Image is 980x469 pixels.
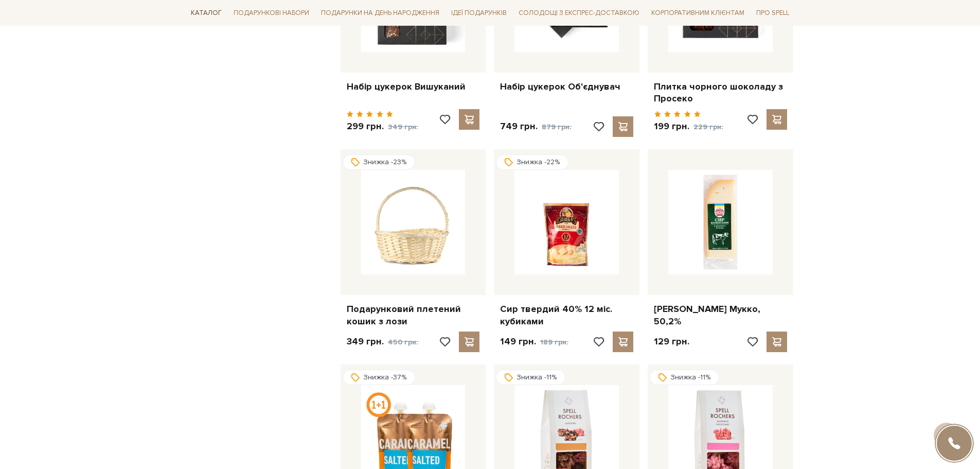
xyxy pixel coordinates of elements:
[496,370,565,385] div: Знижка -11%
[229,5,313,21] span: Подарункові набори
[650,370,719,385] div: Знижка -11%
[347,336,418,348] p: 349 грн.
[317,5,443,21] span: Подарунки на День народження
[540,338,568,346] span: 189 грн.
[654,303,787,327] a: [PERSON_NAME] Мукко, 50,2%
[347,81,480,93] a: Набір цукерок Вишуканий
[347,303,480,327] a: Подарунковий плетений кошик з лози
[654,336,689,348] p: 129 грн.
[500,81,633,93] a: Набір цукерок Об'єднувач
[542,123,572,131] span: 879 грн.
[496,154,568,170] div: Знижка -22%
[361,170,466,274] img: Подарунковий плетений кошик з лози
[514,170,619,274] img: Сир твердий 40% 12 міс. кубиками
[668,170,773,274] img: Сир фермерський Мукко, 50,2%
[447,5,511,21] span: Ідеї подарунків
[647,4,749,22] a: Корпоративним клієнтам
[343,154,415,170] div: Знижка -23%
[388,338,418,346] span: 450 грн.
[514,4,644,22] a: Солодощі з експрес-доставкою
[187,5,226,21] span: Каталог
[693,123,723,131] span: 229 грн.
[500,303,633,327] a: Сир твердий 40% 12 міс. кубиками
[500,336,568,348] p: 149 грн.
[654,81,787,105] a: Плитка чорного шоколаду з Просеко
[752,5,793,21] span: Про Spell
[388,123,418,131] span: 349 грн.
[347,120,418,133] p: 299 грн.
[500,120,572,133] p: 749 грн.
[654,120,723,133] p: 199 грн.
[343,370,415,385] div: Знижка -37%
